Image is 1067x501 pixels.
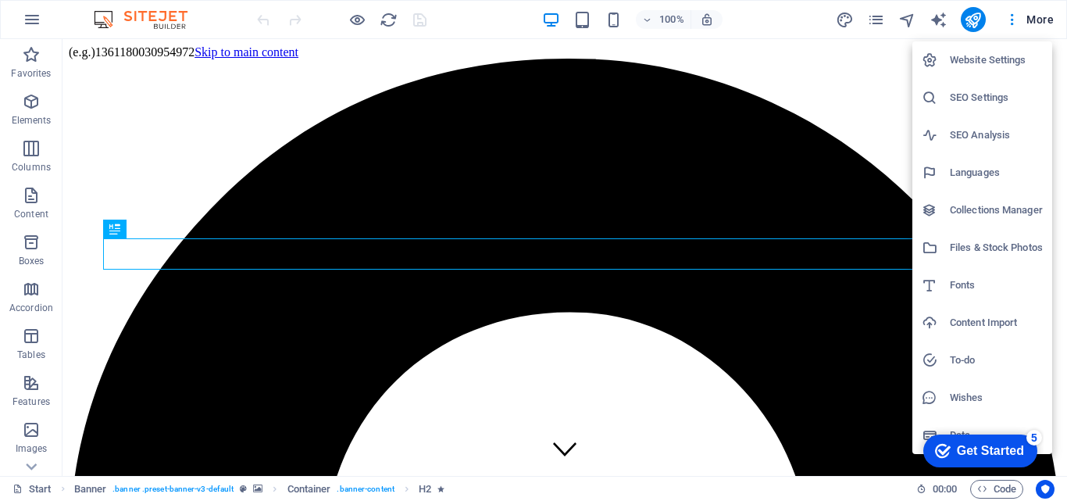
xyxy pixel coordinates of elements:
h6: Collections Manager [950,201,1043,220]
h6: Languages [950,163,1043,182]
h6: SEO Analysis [950,126,1043,145]
h6: Data [950,426,1043,445]
h6: Files & Stock Photos [950,238,1043,257]
div: Get Started 5 items remaining, 0% complete [12,8,127,41]
h6: Content Import [950,313,1043,332]
h6: Wishes [950,388,1043,407]
h6: Fonts [950,276,1043,295]
a: Skip to main content [132,6,236,20]
h6: Website Settings [950,51,1043,70]
div: Get Started [46,17,113,31]
h6: SEO Settings [950,88,1043,107]
div: 5 [116,3,131,19]
h6: To-do [950,351,1043,370]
